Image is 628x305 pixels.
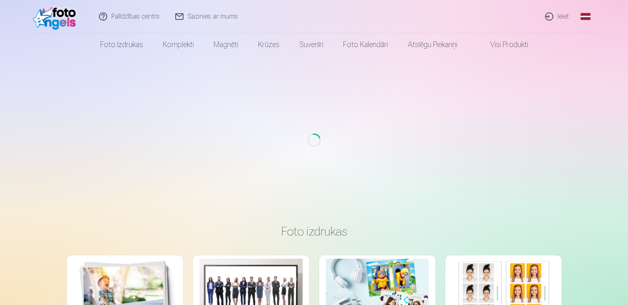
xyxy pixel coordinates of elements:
a: Foto kalendāri [333,33,398,56]
a: Visi produkti [467,33,538,56]
a: Krūzes [248,33,289,56]
a: Suvenīri [289,33,333,56]
a: Foto izdrukas [90,33,153,56]
img: /v1 [33,3,80,30]
a: Komplekti [153,33,204,56]
a: Magnēti [204,33,248,56]
h3: Foto izdrukas [73,224,555,239]
a: Atslēgu piekariņi [398,33,467,56]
